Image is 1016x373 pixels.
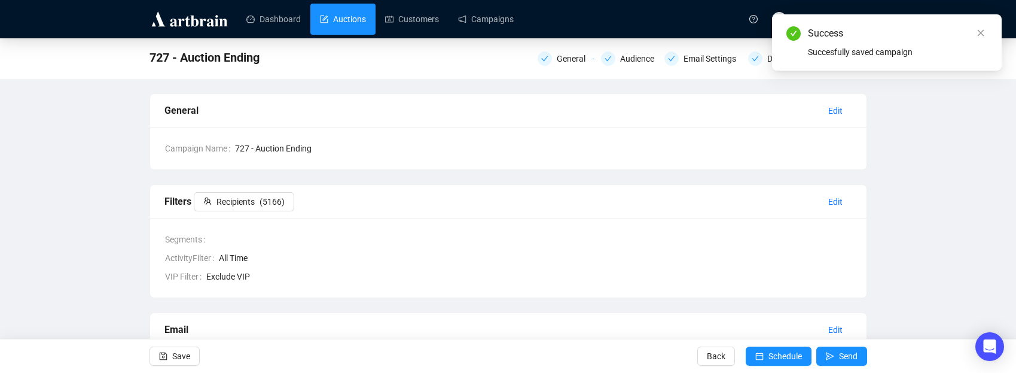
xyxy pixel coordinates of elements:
[557,51,593,66] div: General
[828,195,843,208] span: Edit
[752,55,759,62] span: check
[826,352,834,360] span: send
[808,46,987,59] div: Succesfully saved campaign
[819,101,852,120] button: Edit
[668,55,675,62] span: check
[164,322,819,337] div: Email
[385,4,439,35] a: Customers
[977,29,985,37] span: close
[819,192,852,211] button: Edit
[260,195,285,208] span: ( 5166 )
[684,51,743,66] div: Email Settings
[786,26,801,41] span: check-circle
[620,51,661,66] div: Audience
[828,104,843,117] span: Edit
[172,339,190,373] span: Save
[149,10,230,29] img: logo
[697,347,735,366] button: Back
[767,51,800,66] div: Design
[458,4,514,35] a: Campaigns
[165,142,235,155] span: Campaign Name
[246,4,301,35] a: Dashboard
[164,196,294,207] span: Filters
[816,347,867,366] button: Send
[165,233,210,246] span: Segments
[320,4,366,35] a: Auctions
[664,51,741,66] div: Email Settings
[219,251,852,265] span: All Time
[808,26,987,41] div: Success
[746,347,811,366] button: Schedule
[707,339,725,373] span: Back
[538,51,594,66] div: General
[774,13,783,25] span: SC
[541,55,548,62] span: check
[768,339,802,373] span: Schedule
[748,51,804,66] div: Design
[975,332,1004,361] div: Open Intercom Messenger
[203,197,212,205] span: team
[819,320,852,339] button: Edit
[206,270,852,283] span: Exclude VIP
[164,103,819,118] div: General
[149,347,200,366] button: Save
[165,251,219,265] span: ActivityFilter
[194,192,294,211] button: Recipients(5166)
[149,48,260,67] span: 727 - Auction Ending
[165,270,206,283] span: VIP Filter
[828,323,843,336] span: Edit
[235,142,852,155] span: 727 - Auction Ending
[159,352,167,360] span: save
[749,15,758,23] span: question-circle
[839,339,858,373] span: Send
[755,352,764,360] span: calendar
[974,26,987,40] a: Close
[605,55,612,62] span: check
[216,195,255,208] span: Recipients
[601,51,657,66] div: Audience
